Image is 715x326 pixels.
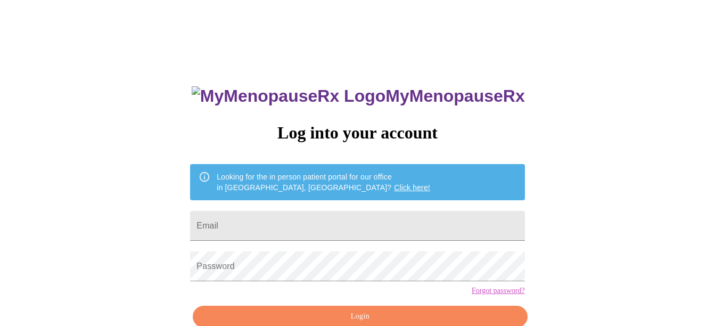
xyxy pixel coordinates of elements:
h3: MyMenopauseRx [192,86,525,106]
h3: Log into your account [190,123,524,143]
img: MyMenopauseRx Logo [192,86,385,106]
div: Looking for the in person patient portal for our office in [GEOGRAPHIC_DATA], [GEOGRAPHIC_DATA]? [217,167,430,197]
a: Forgot password? [472,287,525,295]
span: Login [205,310,515,323]
a: Click here! [394,183,430,192]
